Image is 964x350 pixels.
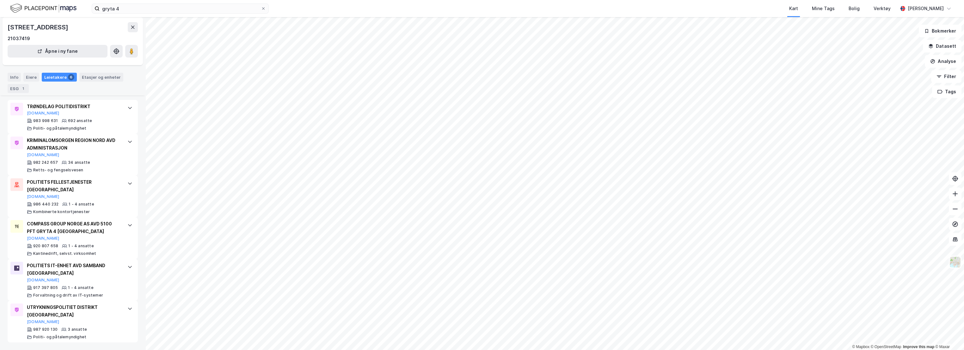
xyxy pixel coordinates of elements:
iframe: Chat Widget [932,320,964,350]
div: Kombinerte kontortjenester [33,209,90,214]
div: COMPASS GROUP NORGE AS AVD 5100 PFT GRYTA 4 [GEOGRAPHIC_DATA] [27,220,121,235]
div: TRØNDELAG POLITIDISTRIKT [27,103,121,110]
div: 987 920 130 [33,327,58,332]
div: Verktøy [874,5,891,12]
div: Etasjer og enheter [82,74,121,80]
div: Kantinedrift, selvst. virksomhet [33,251,96,256]
button: Datasett [923,40,961,52]
div: 6 [68,74,74,80]
button: Filter [931,70,961,83]
div: Forvaltning og drift av IT-systemer [33,293,103,298]
a: Improve this map [903,345,934,349]
input: Søk på adresse, matrikkel, gårdeiere, leietakere eller personer [100,4,261,13]
div: POLITIETS IT-ENHET AVD SAMBAND [GEOGRAPHIC_DATA] [27,262,121,277]
div: POLITIETS FELLESTJENESTER [GEOGRAPHIC_DATA] [27,178,121,193]
button: [DOMAIN_NAME] [27,194,59,199]
img: logo.f888ab2527a4732fd821a326f86c7f29.svg [10,3,77,14]
button: Åpne i ny fane [8,45,107,58]
div: 920 807 658 [33,243,58,249]
div: Politi- og påtalemyndighet [33,126,86,131]
div: 34 ansatte [68,160,90,165]
button: Bokmerker [919,25,961,37]
div: Kontrollprogram for chat [932,320,964,350]
button: Tags [932,85,961,98]
img: Z [949,256,961,268]
div: 917 397 805 [33,285,58,290]
div: Retts- og fengselsvesen [33,168,83,173]
div: Bolig [849,5,860,12]
button: [DOMAIN_NAME] [27,278,59,283]
div: ESG [8,84,29,93]
div: Politi- og påtalemyndighet [33,335,86,340]
div: 986 440 232 [33,202,58,207]
a: Mapbox [852,345,869,349]
div: Leietakere [42,73,77,82]
button: Analyse [925,55,961,68]
button: [DOMAIN_NAME] [27,319,59,324]
div: UTRYKNINGSPOLITIET DISTRIKT [GEOGRAPHIC_DATA] [27,304,121,319]
div: [STREET_ADDRESS] [8,22,70,32]
div: Kart [789,5,798,12]
div: 692 ansatte [68,118,92,123]
div: 1 - 4 ansatte [69,202,94,207]
button: [DOMAIN_NAME] [27,152,59,157]
div: 982 242 657 [33,160,58,165]
div: 1 - 4 ansatte [68,285,94,290]
div: 3 ansatte [68,327,87,332]
div: Mine Tags [812,5,835,12]
div: KRIMINALOMSORGEN REGION NORD AVD ADMINISTRASJON [27,137,121,152]
a: OpenStreetMap [871,345,901,349]
div: 1 - 4 ansatte [68,243,94,249]
button: [DOMAIN_NAME] [27,111,59,116]
div: [PERSON_NAME] [908,5,944,12]
div: 21037419 [8,35,30,42]
div: 983 998 631 [33,118,58,123]
div: Eiere [23,73,39,82]
div: 1 [20,85,26,92]
div: Info [8,73,21,82]
button: [DOMAIN_NAME] [27,236,59,241]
